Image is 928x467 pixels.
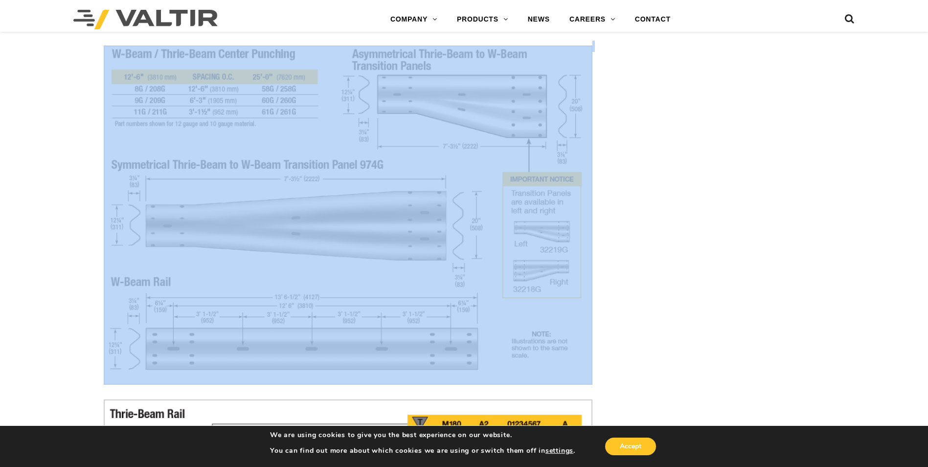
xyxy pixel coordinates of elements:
[73,10,218,29] img: Valtir
[381,10,447,29] a: COMPANY
[270,446,575,455] p: You can find out more about which cookies we are using or switch them off in .
[625,10,680,29] a: CONTACT
[270,431,575,440] p: We are using cookies to give you the best experience on our website.
[605,438,656,455] button: Accept
[518,10,560,29] a: NEWS
[447,10,518,29] a: PRODUCTS
[545,446,573,455] button: settings
[560,10,625,29] a: CAREERS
